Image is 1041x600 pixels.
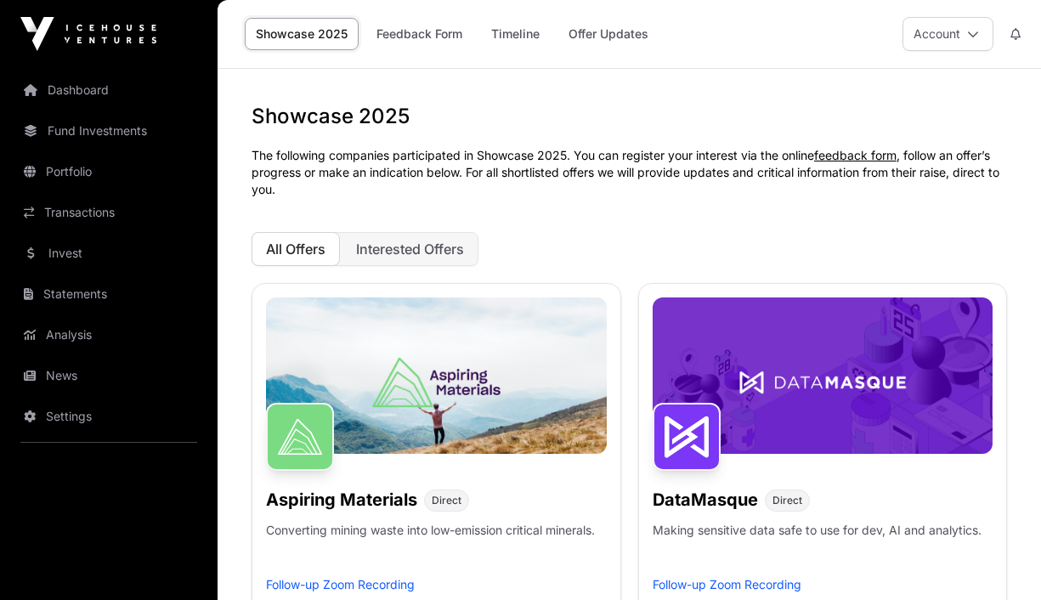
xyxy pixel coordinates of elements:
span: All Offers [266,241,325,258]
a: Follow-up Zoom Recording [653,577,801,592]
a: Transactions [14,194,204,231]
a: Settings [14,398,204,435]
p: Converting mining waste into low-emission critical minerals. [266,522,595,576]
img: DataMasque [653,403,721,471]
a: Dashboard [14,71,204,109]
a: Fund Investments [14,112,204,150]
p: Making sensitive data safe to use for dev, AI and analytics. [653,522,982,576]
span: Direct [432,494,461,507]
h1: Showcase 2025 [252,103,1007,130]
span: Interested Offers [356,241,464,258]
img: Icehouse Ventures Logo [20,17,156,51]
button: Account [902,17,993,51]
a: Invest [14,235,204,272]
a: Feedback Form [365,18,473,50]
a: Showcase 2025 [245,18,359,50]
img: DataMasque-Banner.jpg [653,297,993,454]
img: Aspiring-Banner.jpg [266,297,607,454]
a: News [14,357,204,394]
p: The following companies participated in Showcase 2025. You can register your interest via the onl... [252,147,1007,198]
a: Analysis [14,316,204,354]
a: Timeline [480,18,551,50]
h1: DataMasque [653,488,758,512]
a: Offer Updates [557,18,659,50]
button: Interested Offers [342,232,478,266]
a: Follow-up Zoom Recording [266,577,415,592]
a: Statements [14,275,204,313]
button: All Offers [252,232,340,266]
a: Portfolio [14,153,204,190]
span: Direct [772,494,802,507]
a: feedback form [814,148,897,162]
h1: Aspiring Materials [266,488,417,512]
img: Aspiring Materials [266,403,334,471]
